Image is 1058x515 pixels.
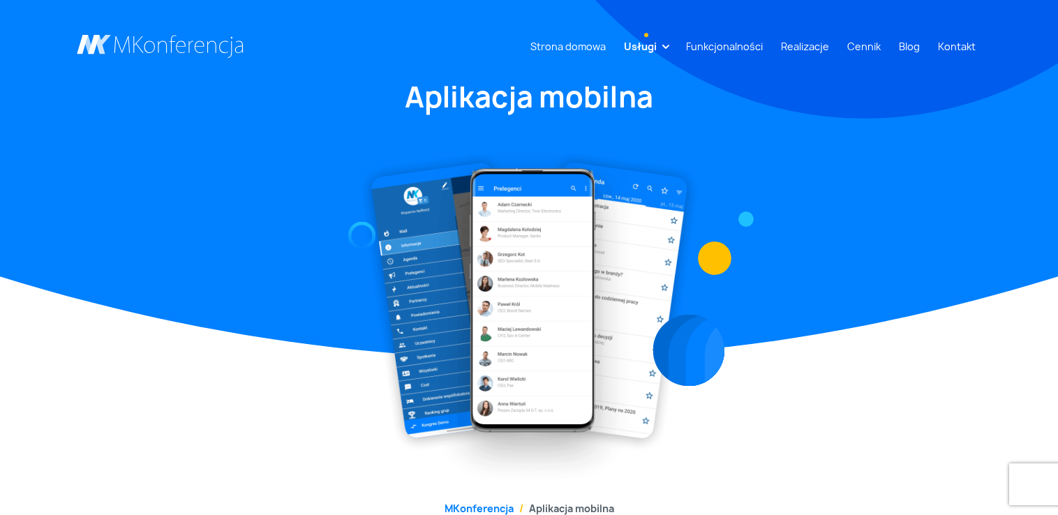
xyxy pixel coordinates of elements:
[698,241,731,275] img: Graficzny element strony
[653,315,725,387] img: Graficzny element strony
[932,33,981,59] a: Kontakt
[842,33,886,59] a: Cennik
[680,33,768,59] a: Funkcjonalności
[775,33,835,59] a: Realizacje
[359,149,699,484] img: Aplikacja mobilna
[738,211,754,227] img: Graficzny element strony
[445,502,514,515] a: MKonferencja
[525,33,611,59] a: Strona domowa
[348,222,376,250] img: Graficzny element strony
[77,78,981,116] h1: Aplikacja mobilna
[618,33,662,59] a: Usługi
[893,33,925,59] a: Blog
